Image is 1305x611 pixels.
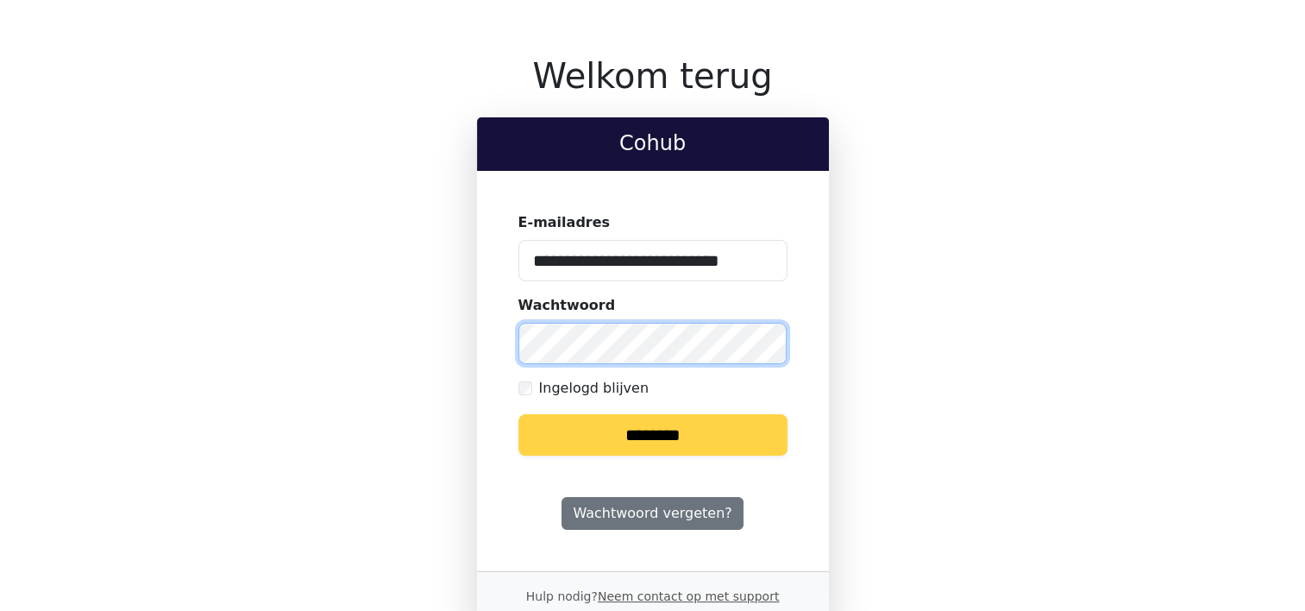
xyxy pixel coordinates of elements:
[526,589,780,603] small: Hulp nodig?
[491,131,815,156] h2: Cohub
[518,212,611,233] label: E-mailadres
[598,589,779,603] a: Neem contact op met support
[562,497,743,530] a: Wachtwoord vergeten?
[477,55,829,97] h1: Welkom terug
[539,378,649,399] label: Ingelogd blijven
[518,295,616,316] label: Wachtwoord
